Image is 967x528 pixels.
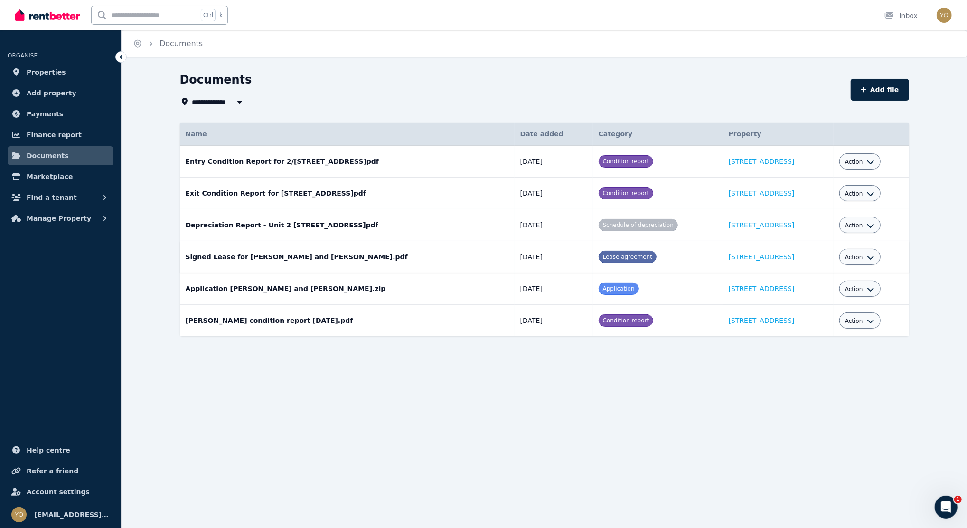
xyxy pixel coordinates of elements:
span: Action [845,254,863,261]
span: Marketplace [27,171,73,182]
td: [DATE] [515,178,593,209]
a: Marketplace [8,167,113,186]
span: Finance report [27,129,82,141]
button: Action [845,254,874,261]
span: 1 [954,496,962,503]
td: Depreciation Report - Unit 2 [STREET_ADDRESS]pdf [180,209,515,241]
button: Add file [851,79,909,101]
a: Finance report [8,125,113,144]
a: [STREET_ADDRESS] [729,221,795,229]
span: k [219,11,223,19]
span: Ctrl [201,9,216,21]
th: Date added [515,123,593,146]
td: [DATE] [515,273,593,305]
span: Lease agreement [603,254,652,260]
span: Name [186,130,207,138]
button: Action [845,190,874,198]
iframe: Intercom live chat [935,496,958,519]
div: Inbox [884,11,918,20]
span: Account settings [27,486,90,498]
td: [DATE] [515,146,593,178]
span: [EMAIL_ADDRESS][DOMAIN_NAME] [34,509,110,520]
span: Find a tenant [27,192,77,203]
span: Action [845,317,863,325]
a: [STREET_ADDRESS] [729,285,795,292]
button: Find a tenant [8,188,113,207]
nav: Breadcrumb [122,30,214,57]
span: ORGANISE [8,52,38,59]
span: Condition report [603,158,649,165]
a: Help centre [8,441,113,460]
button: Action [845,317,874,325]
img: RentBetter [15,8,80,22]
td: Application [PERSON_NAME] and [PERSON_NAME].zip [180,273,515,305]
button: Action [845,285,874,293]
span: Action [845,190,863,198]
a: [STREET_ADDRESS] [729,158,795,165]
button: Manage Property [8,209,113,228]
button: Action [845,158,874,166]
a: Add property [8,84,113,103]
span: Action [845,285,863,293]
span: Condition report [603,190,649,197]
a: Account settings [8,482,113,501]
a: Refer a friend [8,462,113,481]
td: Exit Condition Report for [STREET_ADDRESS]pdf [180,178,515,209]
span: Add property [27,87,76,99]
td: Signed Lease for [PERSON_NAME] and [PERSON_NAME].pdf [180,241,515,273]
td: Entry Condition Report for 2/[STREET_ADDRESS]pdf [180,146,515,178]
a: Documents [160,39,203,48]
span: Documents [27,150,69,161]
a: Documents [8,146,113,165]
span: Condition report [603,317,649,324]
button: Action [845,222,874,229]
a: [STREET_ADDRESS] [729,253,795,261]
span: Help centre [27,444,70,456]
span: Properties [27,66,66,78]
td: [DATE] [515,209,593,241]
span: Schedule of depreciation [603,222,674,228]
span: Action [845,158,863,166]
td: [DATE] [515,305,593,337]
span: Action [845,222,863,229]
td: [DATE] [515,241,593,273]
img: yolandired@gmail.com [937,8,952,23]
span: Payments [27,108,63,120]
a: [STREET_ADDRESS] [729,317,795,324]
a: [STREET_ADDRESS] [729,189,795,197]
span: Refer a friend [27,465,78,477]
a: Properties [8,63,113,82]
h1: Documents [180,72,252,87]
th: Property [723,123,834,146]
img: yolandired@gmail.com [11,507,27,522]
a: Payments [8,104,113,123]
th: Category [593,123,723,146]
td: [PERSON_NAME] condition report [DATE].pdf [180,305,515,337]
span: Application [603,285,635,292]
span: Manage Property [27,213,91,224]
